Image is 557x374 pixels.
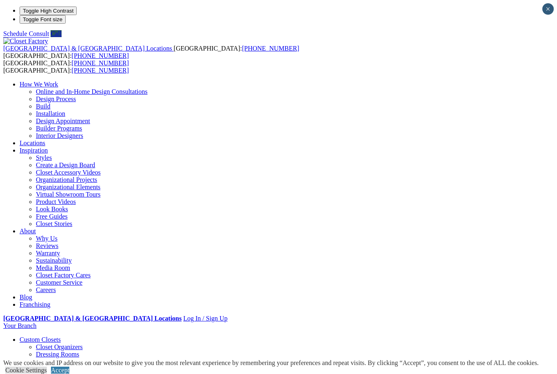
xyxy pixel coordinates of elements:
a: [PHONE_NUMBER] [72,52,129,59]
a: Media Room [36,264,70,271]
a: How We Work [20,81,58,88]
a: Closet Factory Cares [36,272,91,279]
a: Organizational Elements [36,184,100,190]
a: Virtual Showroom Tours [36,191,101,198]
a: [GEOGRAPHIC_DATA] & [GEOGRAPHIC_DATA] Locations [3,315,181,322]
button: Close [542,3,554,15]
a: Franchising [20,301,51,308]
a: Customer Service [36,279,82,286]
button: Toggle High Contrast [20,7,77,15]
a: About [20,228,36,235]
a: Closet Organizers [36,343,83,350]
a: Look Books [36,206,68,212]
a: [PHONE_NUMBER] [72,67,129,74]
span: [GEOGRAPHIC_DATA]: [GEOGRAPHIC_DATA]: [3,60,129,74]
a: Your Branch [3,322,36,329]
a: Free Guides [36,213,68,220]
img: Closet Factory [3,38,48,45]
a: Styles [36,154,52,161]
a: Create a Design Board [36,162,95,168]
a: Interior Designers [36,132,83,139]
a: Product Videos [36,198,76,205]
a: Custom Closets [20,336,61,343]
a: Builder Programs [36,125,82,132]
a: Blog [20,294,32,301]
a: Finesse Systems [36,358,79,365]
a: Design Appointment [36,117,90,124]
a: Closet Accessory Videos [36,169,101,176]
a: Design Process [36,95,76,102]
a: Warranty [36,250,60,257]
a: Sustainability [36,257,72,264]
span: [GEOGRAPHIC_DATA] & [GEOGRAPHIC_DATA] Locations [3,45,172,52]
a: Careers [36,286,56,293]
span: [GEOGRAPHIC_DATA]: [GEOGRAPHIC_DATA]: [3,45,299,59]
a: [PHONE_NUMBER] [242,45,299,52]
a: [PHONE_NUMBER] [72,60,129,66]
button: Toggle Font size [20,15,66,24]
a: Closet Stories [36,220,72,227]
a: Installation [36,110,65,117]
a: Accept [51,367,69,374]
a: Cookie Settings [5,367,47,374]
a: Log In / Sign Up [183,315,227,322]
a: Locations [20,139,45,146]
a: Online and In-Home Design Consultations [36,88,148,95]
a: Build [36,103,51,110]
a: Reviews [36,242,58,249]
a: Why Us [36,235,57,242]
a: Schedule Consult [3,30,49,37]
div: We use cookies and IP address on our website to give you the most relevant experience by remember... [3,359,539,367]
a: Call [51,30,62,37]
span: Toggle Font size [23,16,62,22]
a: Dressing Rooms [36,351,79,358]
a: Inspiration [20,147,48,154]
span: Toggle High Contrast [23,8,73,14]
a: [GEOGRAPHIC_DATA] & [GEOGRAPHIC_DATA] Locations [3,45,174,52]
a: Organizational Projects [36,176,97,183]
